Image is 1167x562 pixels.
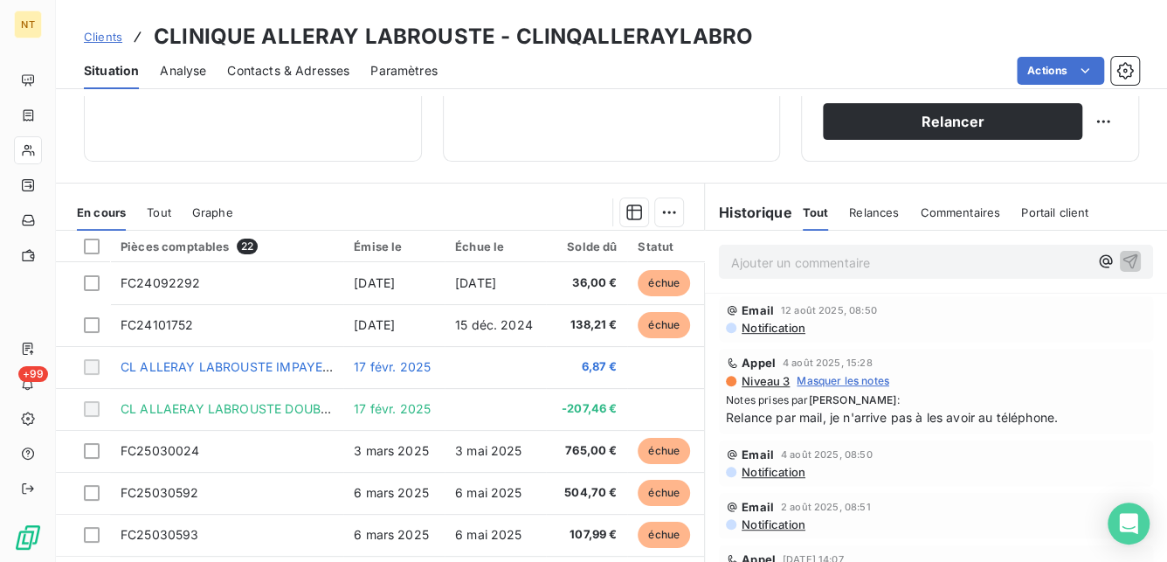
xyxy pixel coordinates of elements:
span: 3 mai 2025 [455,443,522,458]
div: Émise le [354,239,434,253]
span: Contacts & Adresses [227,62,349,80]
span: [DATE] [455,275,496,290]
div: Open Intercom Messenger [1108,503,1150,545]
span: Email [742,303,774,317]
span: Appel [742,356,776,370]
span: FC25030593 [121,527,199,542]
span: 2 août 2025, 08:51 [781,502,871,512]
span: Notes prises par : [726,392,1146,408]
span: FC25030024 [121,443,200,458]
span: 6 mars 2025 [354,485,429,500]
a: Clients [84,28,122,45]
span: 12 août 2025, 08:50 [781,305,877,316]
span: En cours [77,205,126,219]
span: Relances [849,205,899,219]
span: [DATE] [354,275,395,290]
span: Notification [740,517,805,531]
div: Échue le [455,239,535,253]
span: Commentaires [920,205,1000,219]
div: NT [14,10,42,38]
div: Statut [638,239,714,253]
span: 765,00 € [556,442,618,460]
span: 504,70 € [556,484,618,502]
span: échue [638,480,690,506]
span: [DATE] [354,317,395,332]
span: 138,21 € [556,316,618,334]
span: 4 août 2025, 15:28 [783,357,873,368]
span: échue [638,312,690,338]
h6: Historique [705,202,792,223]
span: Analyse [160,62,206,80]
button: Relancer [823,103,1082,140]
div: Pièces comptables [121,239,333,254]
span: FC24101752 [121,317,194,332]
span: 6 mai 2025 [455,485,522,500]
span: Tout [803,205,829,219]
span: FC24092292 [121,275,201,290]
span: Clients [84,30,122,44]
span: Tout [147,205,171,219]
span: 6,87 € [556,358,618,376]
span: 3 mars 2025 [354,443,429,458]
span: Notification [740,321,805,335]
span: 6 mars 2025 [354,527,429,542]
span: Email [742,448,774,461]
span: échue [638,438,690,464]
span: -207,46 € [556,400,618,418]
span: Graphe [192,205,233,219]
img: Logo LeanPay [14,524,42,552]
span: 107,99 € [556,526,618,544]
span: Situation [84,62,139,80]
span: Email [742,500,774,514]
span: Portail client [1021,205,1088,219]
span: Relance par mail, je n'arrive pas à les avoir au téléphone. [726,408,1146,427]
span: CL ALLERAY LABROUSTE IMPAYE FC24101771 [121,359,397,374]
span: 17 févr. 2025 [354,401,431,416]
span: 4 août 2025, 08:50 [781,449,873,460]
button: Actions [1017,57,1104,85]
span: 36,00 € [556,274,618,292]
span: 6 mai 2025 [455,527,522,542]
span: échue [638,270,690,296]
span: CL ALLAERAY LABROUSTE DOUBLON REGLT FC24093043 [121,401,473,416]
span: échue [638,522,690,548]
span: 17 févr. 2025 [354,359,431,374]
span: [PERSON_NAME] [808,393,896,406]
span: Paramètres [370,62,438,80]
span: FC25030592 [121,485,199,500]
span: Notification [740,465,805,479]
h3: CLINIQUE ALLERAY LABROUSTE - CLINQALLERAYLABRO [154,21,753,52]
span: +99 [18,366,48,382]
span: Masquer les notes [797,373,889,389]
span: 22 [237,239,258,254]
span: 15 déc. 2024 [455,317,533,332]
span: Niveau 3 [740,374,790,388]
div: Solde dû [556,239,618,253]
